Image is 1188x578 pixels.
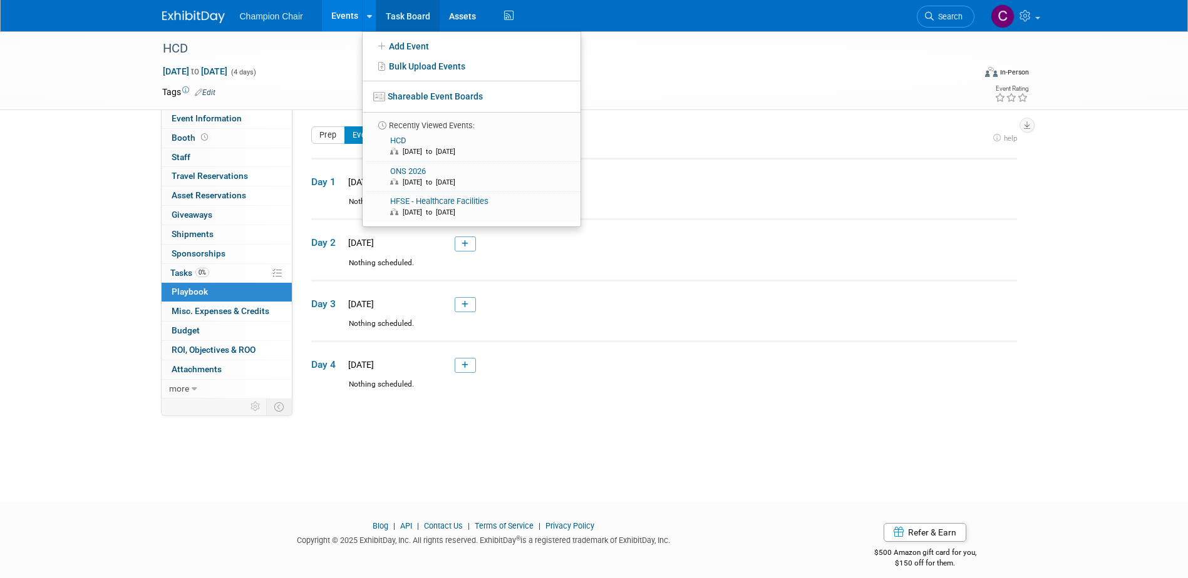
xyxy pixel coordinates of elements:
div: Nothing scheduled. [311,318,1017,340]
span: Day 2 [311,236,343,250]
a: Privacy Policy [545,521,594,530]
span: [DATE] [DATE] [162,66,228,77]
span: Day 1 [311,175,343,189]
a: Attachments [162,360,292,379]
span: ROI, Objectives & ROO [172,345,256,355]
span: Booth [172,133,210,143]
span: (4 days) [230,68,256,76]
a: Asset Reservations [162,186,292,205]
a: Terms of Service [475,521,534,530]
span: [DATE] [344,238,374,248]
span: Champion Chair [240,11,303,21]
img: Format-Inperson.png [985,67,998,77]
span: help [1004,134,1017,143]
span: Travel Reservations [172,171,248,181]
a: ONS 2026 [DATE] to [DATE] [366,162,576,192]
span: Day 4 [311,358,343,372]
td: Personalize Event Tab Strip [245,398,267,415]
a: Add Event [363,36,581,56]
button: Event [344,126,382,144]
sup: ® [516,535,520,542]
span: Search [934,12,963,21]
a: Travel Reservations [162,167,292,186]
span: Tasks [170,268,209,278]
span: [DATE] to [DATE] [403,208,462,216]
span: | [465,521,473,530]
a: Refer & Earn [884,523,966,542]
span: | [390,521,398,530]
span: | [535,521,544,530]
span: Event Information [172,113,242,123]
img: ExhibitDay [162,11,225,23]
a: Shareable Event Boards [363,85,581,108]
li: Recently Viewed Events: [363,112,581,131]
span: Attachments [172,364,222,374]
span: Playbook [172,286,208,297]
div: $150 off for them. [824,558,1026,569]
div: Nothing scheduled. [311,379,1017,401]
a: Bulk Upload Events [363,56,581,76]
span: Misc. Expenses & Credits [172,306,269,316]
a: Sponsorships [162,245,292,263]
div: In-Person [999,68,1029,77]
span: Budget [172,325,200,335]
a: Playbook [162,283,292,302]
span: to [189,66,201,76]
a: more [162,380,292,398]
div: Nothing scheduled. [311,258,1017,280]
img: seventboard-3.png [373,92,385,101]
a: Booth [162,129,292,148]
span: Giveaways [172,210,212,220]
span: [DATE] [344,299,374,309]
span: Shipments [172,229,214,239]
span: [DATE] to [DATE] [403,178,462,186]
span: Sponsorships [172,248,225,258]
a: HFSE - Healthcare Facilities [DATE] to [DATE] [366,192,576,222]
a: Misc. Expenses & Credits [162,302,292,321]
button: Prep [311,126,345,144]
a: Edit [195,88,215,97]
td: Toggle Event Tabs [266,398,292,415]
span: | [414,521,422,530]
span: [DATE] [344,360,374,370]
a: Event Information [162,109,292,128]
span: Staff [172,152,190,162]
a: Blog [373,521,388,530]
a: Shipments [162,225,292,244]
div: $500 Amazon gift card for you, [824,539,1026,568]
img: Chris Kiscellus [991,4,1015,28]
span: Asset Reservations [172,190,246,200]
a: Contact Us [424,521,463,530]
div: Event Format [901,65,1030,84]
span: more [169,383,189,393]
a: Search [917,6,974,28]
span: Booth not reserved yet [199,133,210,142]
div: Nothing scheduled. [311,196,1017,218]
a: Giveaways [162,206,292,225]
span: [DATE] [344,177,374,187]
a: Budget [162,322,292,340]
div: Event Rating [994,86,1028,92]
a: Tasks0% [162,264,292,283]
a: Staff [162,148,292,167]
span: 0% [195,268,209,277]
div: Copyright © 2025 ExhibitDay, Inc. All rights reserved. ExhibitDay is a registered trademark of Ex... [162,532,806,546]
a: ROI, Objectives & ROO [162,341,292,360]
div: HCD [158,38,956,60]
a: API [400,521,412,530]
a: HCD [DATE] to [DATE] [366,131,576,161]
span: [DATE] to [DATE] [403,148,462,156]
span: Day 3 [311,297,343,311]
td: Tags [162,86,215,98]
